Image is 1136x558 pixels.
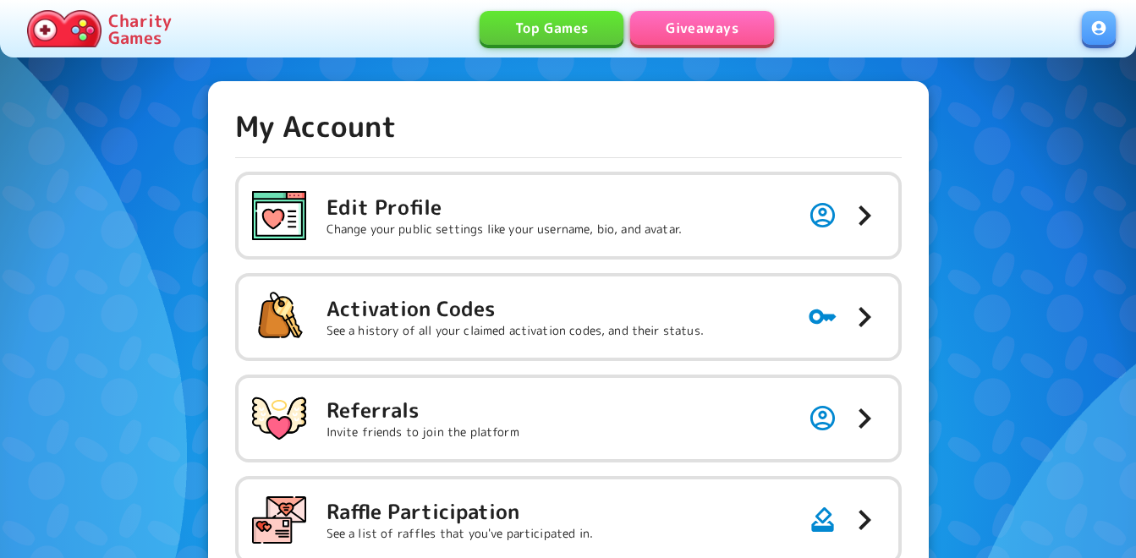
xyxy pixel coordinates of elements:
h5: Activation Codes [327,295,704,322]
p: See a list of raffles that you've participated in. [327,525,594,542]
p: Charity Games [108,12,172,46]
p: Change your public settings like your username, bio, and avatar. [327,221,683,238]
a: Top Games [480,11,623,45]
h5: Edit Profile [327,194,683,221]
p: Invite friends to join the platform [327,424,519,440]
button: ReferralsInvite friends to join the platform [239,378,898,459]
h5: Referrals [327,397,519,424]
img: Charity.Games [27,10,102,47]
h5: Raffle Participation [327,498,594,525]
a: Giveaways [630,11,774,45]
h4: My Account [235,108,398,144]
a: Charity Games [20,7,178,51]
button: Edit ProfileChange your public settings like your username, bio, and avatar. [239,175,898,256]
button: Activation CodesSee a history of all your claimed activation codes, and their status. [239,276,898,358]
p: See a history of all your claimed activation codes, and their status. [327,322,704,339]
